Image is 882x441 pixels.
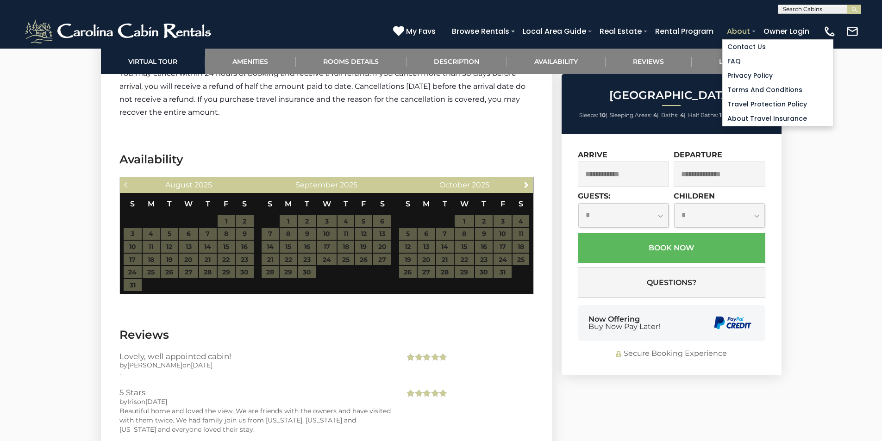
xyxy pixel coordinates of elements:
[406,25,436,37] span: My Favs
[846,25,859,38] img: mail-regular-white.png
[579,112,598,118] span: Sleeps:
[595,23,646,39] a: Real Estate
[194,180,212,189] span: 2025
[119,370,391,379] div: -
[119,151,534,168] h3: Availability
[295,180,338,189] span: September
[130,199,135,208] span: Sunday
[127,398,137,406] span: Iris
[407,49,507,74] a: Description
[101,49,205,74] a: Virtual Tour
[674,150,722,159] label: Departure
[688,109,724,121] li: |
[184,199,193,208] span: Wednesday
[268,199,272,208] span: Sunday
[145,398,167,406] span: [DATE]
[423,199,430,208] span: Monday
[564,89,779,101] h2: [GEOGRAPHIC_DATA]
[680,112,684,118] strong: 4
[759,23,814,39] a: Owner Login
[579,109,607,121] li: |
[723,83,833,97] a: Terms and Conditions
[606,49,692,74] a: Reviews
[285,199,292,208] span: Monday
[205,49,296,74] a: Amenities
[651,23,718,39] a: Rental Program
[688,112,718,118] span: Half Baths:
[588,316,660,330] div: Now Offering
[610,112,652,118] span: Sleeping Areas:
[507,49,606,74] a: Availability
[661,112,679,118] span: Baths:
[439,180,470,189] span: October
[119,327,534,343] h3: Reviews
[447,23,514,39] a: Browse Rentals
[224,199,228,208] span: Friday
[523,181,530,188] span: Next
[723,68,833,83] a: Privacy Policy
[578,267,765,298] button: Questions?
[344,199,348,208] span: Thursday
[692,49,782,74] a: Location
[119,352,391,360] h3: Lovely, well appointed cabin!
[323,199,331,208] span: Wednesday
[578,348,765,359] div: Secure Booking Experience
[167,199,172,208] span: Tuesday
[191,361,213,369] span: [DATE]
[119,397,391,406] div: by on
[380,199,385,208] span: Saturday
[206,199,210,208] span: Thursday
[722,23,755,39] a: About
[661,109,686,121] li: |
[406,199,410,208] span: Sunday
[578,233,765,263] button: Book Now
[610,109,659,121] li: |
[393,25,438,37] a: My Favs
[723,112,833,126] a: About Travel Insurance
[723,40,833,54] a: Contact Us
[127,361,182,369] span: [PERSON_NAME]
[600,112,606,118] strong: 10
[578,192,610,200] label: Guests:
[23,18,215,45] img: White-1-2.png
[148,199,155,208] span: Monday
[165,180,193,189] span: August
[119,406,391,434] div: Beautiful home and loved the view. We are friends with the owners and have visited with them twic...
[242,199,247,208] span: Saturday
[361,199,366,208] span: Friday
[482,199,486,208] span: Thursday
[578,150,607,159] label: Arrive
[119,360,391,370] div: by on
[519,199,523,208] span: Saturday
[443,199,447,208] span: Tuesday
[674,192,715,200] label: Children
[340,180,357,189] span: 2025
[460,199,469,208] span: Wednesday
[723,97,833,112] a: Travel Protection Policy
[119,388,391,397] h3: 5 Stars
[472,180,489,189] span: 2025
[500,199,505,208] span: Friday
[305,199,309,208] span: Tuesday
[296,49,407,74] a: Rooms Details
[520,179,532,190] a: Next
[823,25,836,38] img: phone-regular-white.png
[588,323,660,330] span: Buy Now Pay Later!
[653,112,657,118] strong: 4
[723,54,833,68] a: FAQ
[518,23,591,39] a: Local Area Guide
[719,112,722,118] strong: 1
